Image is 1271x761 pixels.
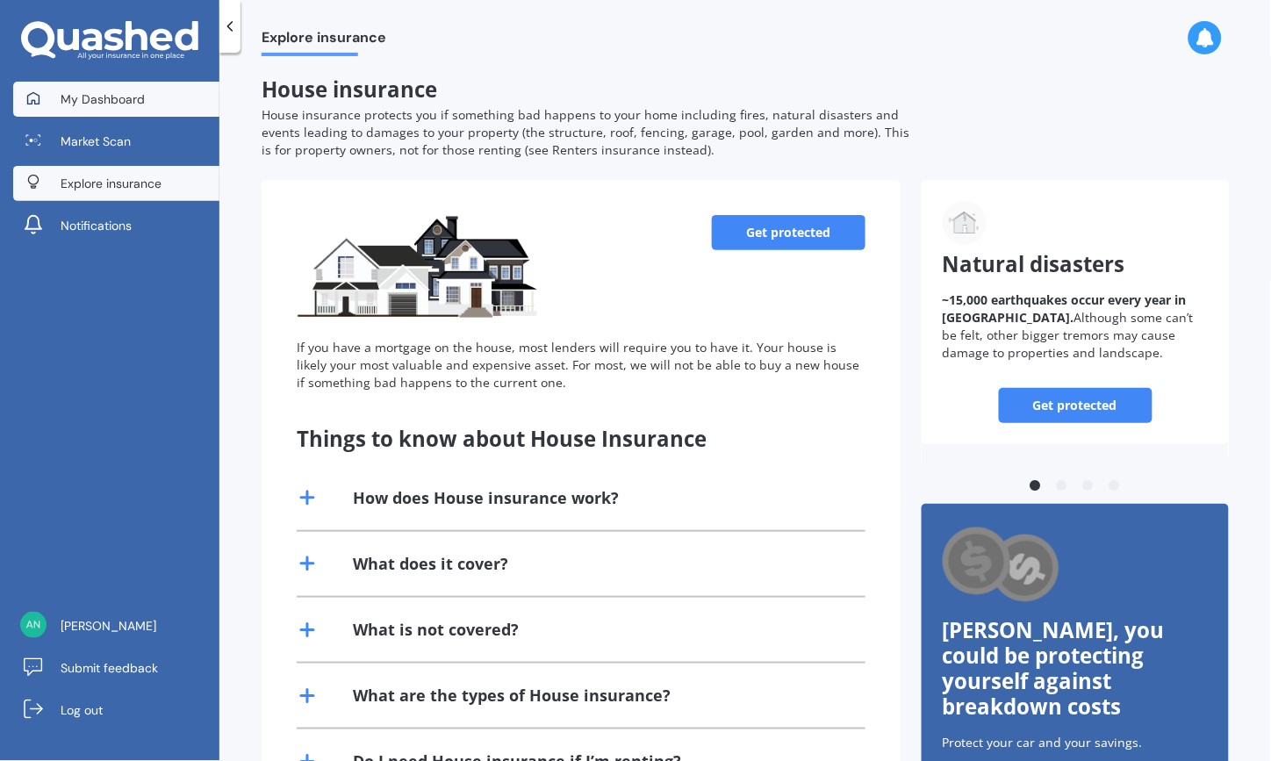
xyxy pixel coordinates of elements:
div: How does House insurance work? [353,487,619,509]
span: Market Scan [61,133,131,150]
div: What are the types of House insurance? [353,685,671,707]
a: Explore insurance [13,166,219,201]
button: 4 [1106,477,1124,495]
a: My Dashboard [13,82,219,117]
span: Natural disasters [943,249,1125,278]
div: If you have a mortgage on the house, most lenders will require you to have it. Your house is like... [297,339,865,391]
img: House insurance [297,215,539,320]
p: Although some can’t be felt, other bigger tremors may cause damage to properties and landscape. [943,291,1208,362]
a: Log out [13,693,219,728]
span: Explore insurance [61,175,162,192]
button: 3 [1080,477,1097,495]
a: Notifications [13,208,219,243]
img: effec311be27cbb6fda4bbb5c0ab7f9c [20,612,47,638]
img: Natural disasters [943,201,987,245]
span: [PERSON_NAME] [61,617,156,635]
span: Notifications [61,217,132,234]
a: [PERSON_NAME] [13,608,219,643]
img: Cashback [943,525,1061,607]
button: 2 [1053,477,1071,495]
span: My Dashboard [61,90,145,108]
span: Things to know about House Insurance [297,424,707,453]
b: ~15,000 earthquakes occur every year in [GEOGRAPHIC_DATA]. [943,291,1187,326]
span: House insurance protects you if something bad happens to your home including fires, natural disas... [262,106,909,158]
span: House insurance [262,75,437,104]
p: Protect your car and your savings. [943,734,1208,751]
div: What is not covered? [353,619,519,641]
span: Log out [61,701,103,719]
a: Get protected [999,388,1153,423]
span: Submit feedback [61,659,158,677]
a: Market Scan [13,124,219,159]
span: [PERSON_NAME], you could be protecting yourself against breakdown costs [943,615,1165,720]
span: Explore insurance [262,29,386,53]
a: Submit feedback [13,650,219,686]
button: 1 [1027,477,1045,495]
a: Get protected [712,215,865,250]
div: What does it cover? [353,553,508,575]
